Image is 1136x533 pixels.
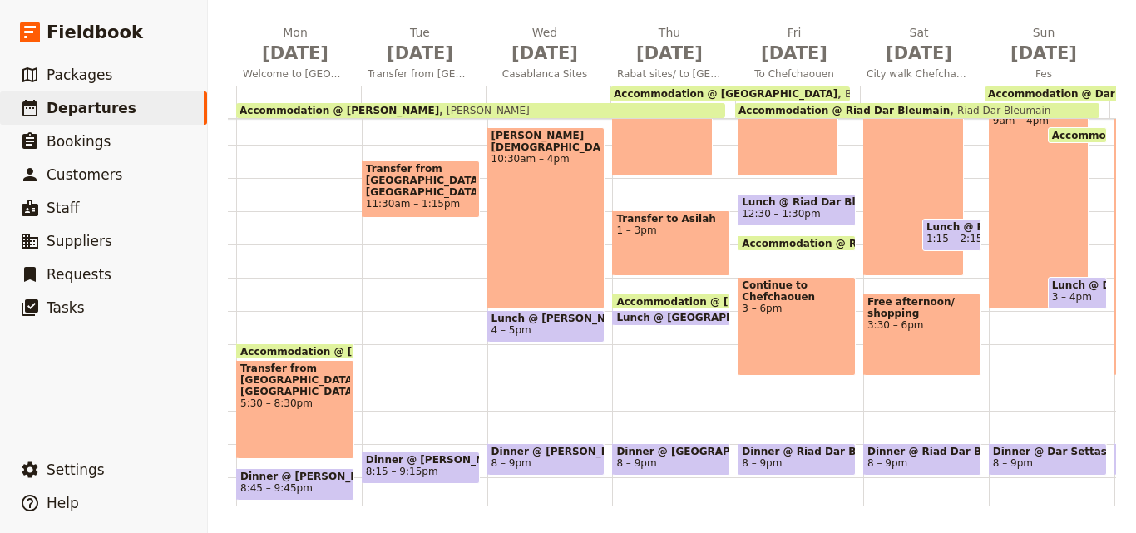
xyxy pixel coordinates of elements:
span: Dinner @ [PERSON_NAME] [366,454,476,466]
span: Dinner @ Riad Dar Bleumain [742,446,852,457]
span: Dinner @ [GEOGRAPHIC_DATA] [616,446,726,457]
button: Sun [DATE]Fes [985,24,1109,86]
div: Accommodation @ [GEOGRAPHIC_DATA] [612,294,730,309]
span: [PERSON_NAME] [DEMOGRAPHIC_DATA] [491,130,601,153]
span: [DATE] [243,41,348,66]
span: Suppliers [47,233,112,249]
button: Sat [DATE]City walk Chefchaouen [860,24,985,86]
span: Transfer to Asilah [616,213,726,225]
span: 1:15 – 2:15pm [926,233,999,244]
span: 12:30 – 1:30pm [742,208,820,220]
div: Transfer to Asilah1 – 3pm [612,210,730,276]
div: Transfer from [GEOGRAPHIC_DATA], [GEOGRAPHIC_DATA].11:30am – 1:15pm [362,160,480,218]
span: Accommodation @ [GEOGRAPHIC_DATA] [616,296,847,307]
span: [PERSON_NAME] [439,105,529,116]
span: Tasks [47,299,85,316]
span: Customers [47,166,122,183]
div: Dinner @ Riad Dar Bleumain8 – 9pm [863,443,981,476]
span: 8 – 9pm [491,457,531,469]
span: [DATE] [617,41,722,66]
span: 8:45 – 9:45pm [240,482,313,494]
span: 4 – 5pm [491,324,531,336]
span: 3:30 – 6pm [867,319,977,331]
span: Lunch @ [GEOGRAPHIC_DATA] [616,312,791,323]
span: Lunch @ Riad dar Bleumain [926,221,977,233]
span: Accommodation @ [PERSON_NAME] [240,105,439,116]
div: Free afternoon/ shopping3:30 – 6pm [863,294,981,376]
h2: Sun [991,24,1096,66]
span: 11:30am – 1:15pm [366,198,476,210]
span: Lunch @ [PERSON_NAME] [491,313,601,324]
span: Riad Dar Bleumain [950,105,1050,116]
span: 1 – 3pm [616,225,726,236]
span: Settings [47,461,105,478]
span: 10:30am – 4pm [491,153,601,165]
div: [PERSON_NAME] [DEMOGRAPHIC_DATA]10:30am – 4pm [487,127,605,309]
span: Departures [47,100,136,116]
span: Requests [47,266,111,283]
span: [DATE] [742,41,847,66]
span: Dinner @ [PERSON_NAME] [240,471,350,482]
span: 8 – 9pm [742,457,782,469]
h2: Sat [867,24,971,66]
div: Dinner @ [PERSON_NAME]8:15 – 9:15pm [362,452,480,484]
span: Packages [47,67,112,83]
span: [DATE] [991,41,1096,66]
span: 8 – 9pm [993,457,1033,469]
button: Fri [DATE]To Chefchaouen [735,24,860,86]
div: Accommodation @ [PERSON_NAME] [236,343,354,359]
span: [DATE] [492,41,597,66]
span: Accommodation @ [PERSON_NAME] [240,346,447,357]
span: Dinner @ Riad Dar Bleumain [867,446,977,457]
div: Transfer from [GEOGRAPHIC_DATA], [GEOGRAPHIC_DATA].5:30 – 8:30pm [236,360,354,459]
span: 5:30 – 8:30pm [240,397,350,409]
span: Casablanca Sites [486,67,604,81]
div: Continue to Chefchaouen3 – 6pm [738,277,856,376]
div: Lunch @ Riad dar Bleumain1:15 – 2:15pm [922,219,981,251]
span: City walk Chefchaouen [860,67,978,81]
button: Tue [DATE]Transfer from [GEOGRAPHIC_DATA], [GEOGRAPHIC_DATA] [361,24,486,86]
span: Accommodation @ [GEOGRAPHIC_DATA] [614,88,837,100]
span: Continue to Chefchaouen [742,279,852,303]
span: Accommodation @ Riad Dar Bleumain [738,105,950,116]
span: Fes [985,67,1103,81]
span: Rabat sites/ to [GEOGRAPHIC_DATA] [610,67,729,81]
span: Dinner @ [PERSON_NAME] [491,446,601,457]
span: Bookings [47,133,111,150]
div: City tour9am – 3pm [863,77,964,276]
span: Dinner @ Dar Settash [993,446,1103,457]
div: Dinner @ Riad Dar Bleumain8 – 9pm [738,443,856,476]
span: To Chefchaouen [735,67,853,81]
span: Accommodation @ Riad Dar Bleumain [742,238,961,249]
div: Dinner @ [PERSON_NAME]8 – 9pm [487,443,605,476]
button: Wed [DATE]Casablanca Sites [486,24,610,86]
span: Lunch @ Dar Settash [1052,279,1103,291]
div: Lunch @ Riad Dar Bleumain12:30 – 1:30pm [738,194,856,226]
span: Transfer from [GEOGRAPHIC_DATA], [GEOGRAPHIC_DATA]. [240,363,350,397]
span: Transfer from [GEOGRAPHIC_DATA], [GEOGRAPHIC_DATA]. [366,163,476,198]
div: Dinner @ [GEOGRAPHIC_DATA]8 – 9pm [612,443,730,476]
div: Lunch @ [GEOGRAPHIC_DATA] [612,310,730,326]
span: 8 – 9pm [616,457,656,469]
span: 8:15 – 9:15pm [366,466,438,477]
div: Dinner @ [PERSON_NAME]8:45 – 9:45pm [236,468,354,501]
div: Accommodation @ Riad Dar BleumainRiad Dar Bleumain [735,103,1099,118]
span: Fieldbook [47,20,143,45]
h2: Wed [492,24,597,66]
div: Accommodation @ Riad Dar Bleumain [738,235,856,251]
h2: Thu [617,24,722,66]
span: [DATE] [867,41,971,66]
button: Thu [DATE]Rabat sites/ to [GEOGRAPHIC_DATA] [610,24,735,86]
div: Lunch @ [PERSON_NAME]4 – 5pm [487,310,605,343]
h2: Mon [243,24,348,66]
button: Mon [DATE]Welcome to [GEOGRAPHIC_DATA] [236,24,361,86]
span: Lunch @ Riad Dar Bleumain [742,196,852,208]
div: Travel to Fes via Volubillis Roman ruins9am – 4pm [989,77,1089,309]
span: Staff [47,200,80,216]
h2: Tue [368,24,472,66]
h2: Fri [742,24,847,66]
span: [DATE] [368,41,472,66]
span: Transfer from [GEOGRAPHIC_DATA], [GEOGRAPHIC_DATA] [361,67,479,81]
span: Help [47,495,79,511]
div: Lunch @ Dar Settash3 – 4pm [1048,277,1107,309]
